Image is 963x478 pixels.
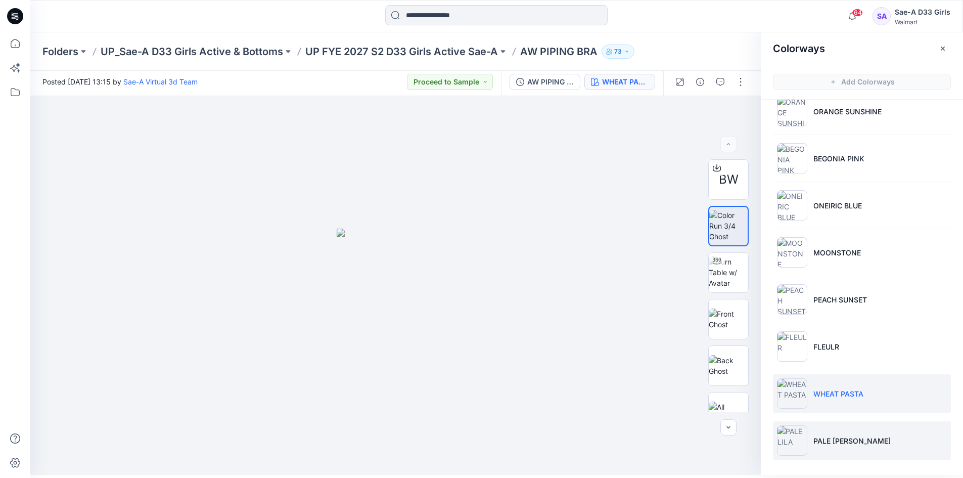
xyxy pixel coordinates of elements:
[614,46,622,57] p: 73
[777,331,807,362] img: FLEULR
[719,170,739,189] span: BW
[813,153,864,164] p: BEGONIA PINK
[813,341,839,352] p: FLEULR
[42,76,198,87] span: Posted [DATE] 13:15 by
[813,388,863,399] p: WHEAT PASTA
[813,200,862,211] p: ONEIRIC BLUE
[895,18,950,26] div: Walmart
[873,7,891,25] div: SA
[510,74,580,90] button: AW PIPING BRA_FULL COLORWAYS
[777,378,807,409] img: WHEAT PASTA
[895,6,950,18] div: Sae-A D33 Girls
[777,190,807,221] img: ONEIRIC BLUE
[584,74,655,90] button: WHEAT PASTA
[709,355,748,376] img: Back Ghost
[813,106,882,117] p: ORANGE SUNSHINE
[709,256,748,288] img: Turn Table w/ Avatar
[709,402,748,423] img: All colorways
[777,143,807,173] img: BEGONIA PINK
[709,210,748,242] img: Color Run 3/4 Ghost
[520,45,598,59] p: AW PIPING BRA
[602,45,634,59] button: 73
[852,9,863,17] span: 64
[692,74,708,90] button: Details
[777,284,807,315] img: PEACH SUNSET
[777,425,807,456] img: PALE LILA
[305,45,498,59] a: UP FYE 2027 S2 D33 Girls Active Sae-A
[777,96,807,126] img: ORANGE SUNSHINE
[42,45,78,59] a: Folders
[773,42,825,55] h2: Colorways
[602,76,649,88] div: WHEAT PASTA
[337,229,455,475] img: eyJhbGciOiJIUzI1NiIsImtpZCI6IjAiLCJzbHQiOiJzZXMiLCJ0eXAiOiJKV1QifQ.eyJkYXRhIjp7InR5cGUiOiJzdG9yYW...
[123,77,198,86] a: Sae-A Virtual 3d Team
[777,237,807,268] img: MOONSTONE
[813,294,867,305] p: PEACH SUNSET
[709,309,748,330] img: Front Ghost
[527,76,574,88] div: AW PIPING BRA_FULL COLORWAYS
[813,436,891,446] p: PALE [PERSON_NAME]
[813,247,861,258] p: MOONSTONE
[101,45,283,59] a: UP_Sae-A D33 Girls Active & Bottoms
